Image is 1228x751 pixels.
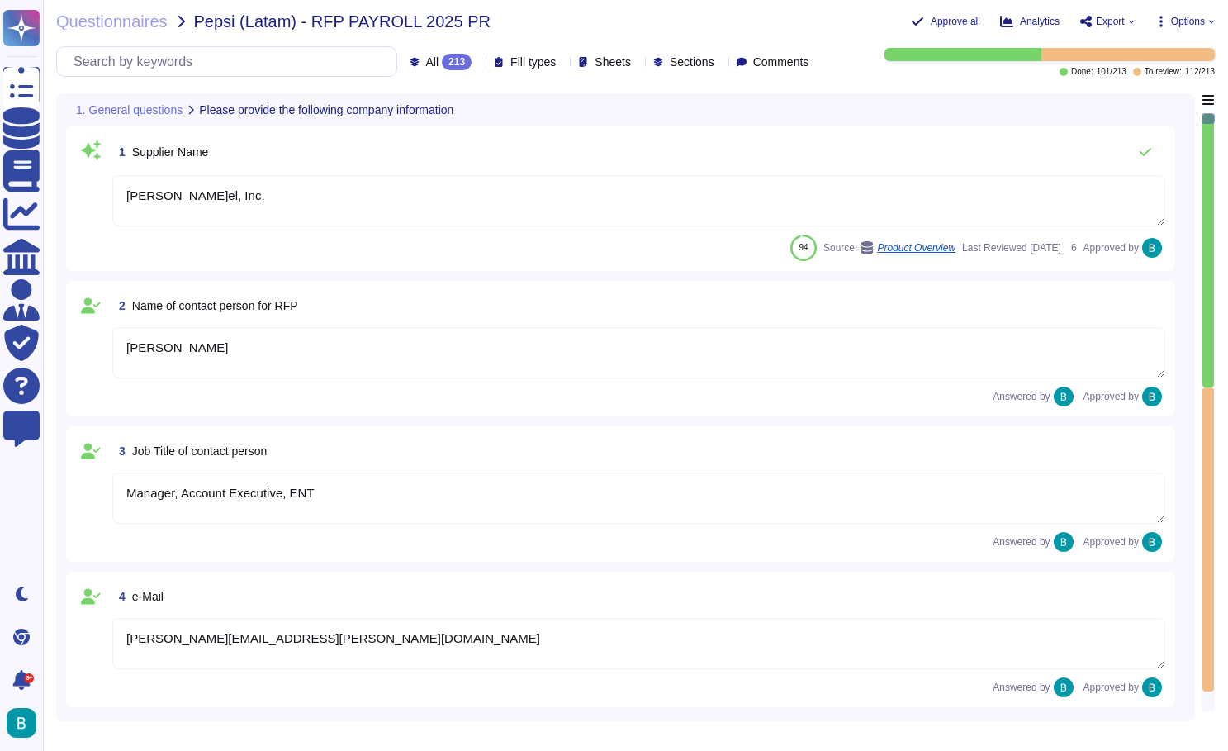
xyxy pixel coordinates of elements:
span: To review: [1145,68,1182,76]
img: user [1142,532,1162,552]
span: Approved by [1083,537,1139,547]
span: Sheets [595,56,631,68]
textarea: [PERSON_NAME] [112,327,1165,378]
textarea: [PERSON_NAME][EMAIL_ADDRESS][PERSON_NAME][DOMAIN_NAME] [112,618,1165,669]
span: 6 [1068,243,1077,253]
span: 101 / 213 [1097,68,1126,76]
span: Source: [823,241,955,254]
div: 9+ [24,673,34,683]
span: Comments [753,56,809,68]
span: All [426,56,439,68]
button: Approve all [911,15,980,28]
span: 4 [112,591,126,602]
span: Approved by [1083,682,1139,692]
span: Done: [1071,68,1093,76]
span: Answered by [993,392,1050,402]
span: Approve all [931,17,980,26]
span: 1 [112,146,126,158]
span: 112 / 213 [1185,68,1215,76]
img: user [1054,677,1074,697]
span: Last Reviewed [DATE] [962,243,1061,253]
div: 213 [442,54,472,70]
span: Approved by [1083,392,1139,402]
span: Export [1096,17,1125,26]
span: Analytics [1020,17,1060,26]
span: Product Overview [877,243,955,253]
button: Analytics [1000,15,1060,28]
input: Search by keywords [65,47,396,76]
span: Fill types [510,56,556,68]
img: user [1142,677,1162,697]
img: user [1142,387,1162,406]
span: Questionnaires [56,13,168,30]
img: user [1054,532,1074,552]
span: 3 [112,445,126,457]
textarea: Manager, Account Executive, ENT [112,473,1165,524]
span: 2 [112,300,126,311]
span: Supplier Name [132,145,209,159]
textarea: [PERSON_NAME]el, Inc. [112,175,1165,226]
span: 94 [799,243,808,252]
span: Answered by [993,682,1050,692]
img: user [1054,387,1074,406]
span: Pepsi (Latam) - RFP PAYROLL 2025 PR [194,13,491,30]
span: Approved by [1083,243,1139,253]
span: Job Title of contact person [132,444,267,458]
button: user [3,705,48,741]
img: user [1142,238,1162,258]
span: Options [1171,17,1205,26]
span: Answered by [993,537,1050,547]
span: Name of contact person for RFP [132,299,298,312]
img: user [7,708,36,738]
span: e-Mail [132,590,164,603]
span: Sections [670,56,714,68]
